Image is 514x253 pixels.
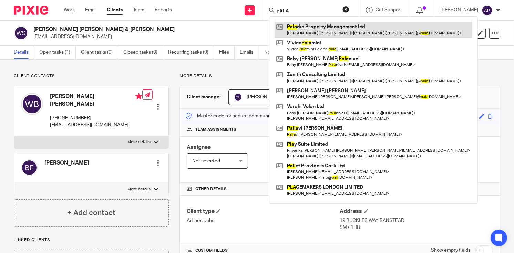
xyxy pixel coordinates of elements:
p: Master code for secure communications and files [185,113,304,119]
p: SM7 1HB [340,224,493,231]
img: Pixie [14,6,48,15]
a: Recurring tasks (0) [168,46,214,59]
h4: + Add contact [67,208,115,218]
img: svg%3E [482,5,493,16]
p: [PERSON_NAME] [440,7,478,13]
h4: [PERSON_NAME] [44,159,89,167]
span: Get Support [376,8,402,12]
a: Email [85,7,96,13]
span: [PERSON_NAME] [247,95,285,99]
p: Linked clients [14,237,169,243]
a: Clients [107,7,123,13]
input: Search [276,8,338,14]
a: Team [133,7,144,13]
h4: [PERSON_NAME] [PERSON_NAME] [50,93,142,108]
p: [EMAIL_ADDRESS][DOMAIN_NAME] [50,122,142,128]
a: Work [64,7,75,13]
h2: [PERSON_NAME] [PERSON_NAME] & [PERSON_NAME] [33,26,332,33]
img: svg%3E [21,93,43,115]
span: Assignee [187,145,211,150]
p: More details [127,139,151,145]
span: Not selected [192,159,220,164]
h4: Client type [187,208,340,215]
i: Primary [135,93,142,100]
img: svg%3E [234,93,242,101]
p: Ad-hoc Jobs [187,217,340,224]
p: 19 BUCKLES WAY BANSTEAD [340,217,493,224]
p: [EMAIL_ADDRESS][DOMAIN_NAME] [33,33,407,40]
p: More details [179,73,500,79]
a: Closed tasks (0) [123,46,163,59]
span: Team assignments [195,127,236,133]
p: [PHONE_NUMBER] [50,115,142,122]
a: Client tasks (0) [81,46,118,59]
a: Notes (1) [264,46,289,59]
img: svg%3E [21,159,38,176]
a: Details [14,46,34,59]
span: Other details [195,186,227,192]
a: Emails [240,46,259,59]
p: More details [127,187,151,192]
h4: Address [340,208,493,215]
a: Files [219,46,235,59]
a: Open tasks (1) [39,46,76,59]
a: Reports [155,7,172,13]
h3: Client manager [187,94,222,101]
img: svg%3E [14,26,28,40]
p: Client contacts [14,73,169,79]
button: Clear [342,6,349,13]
